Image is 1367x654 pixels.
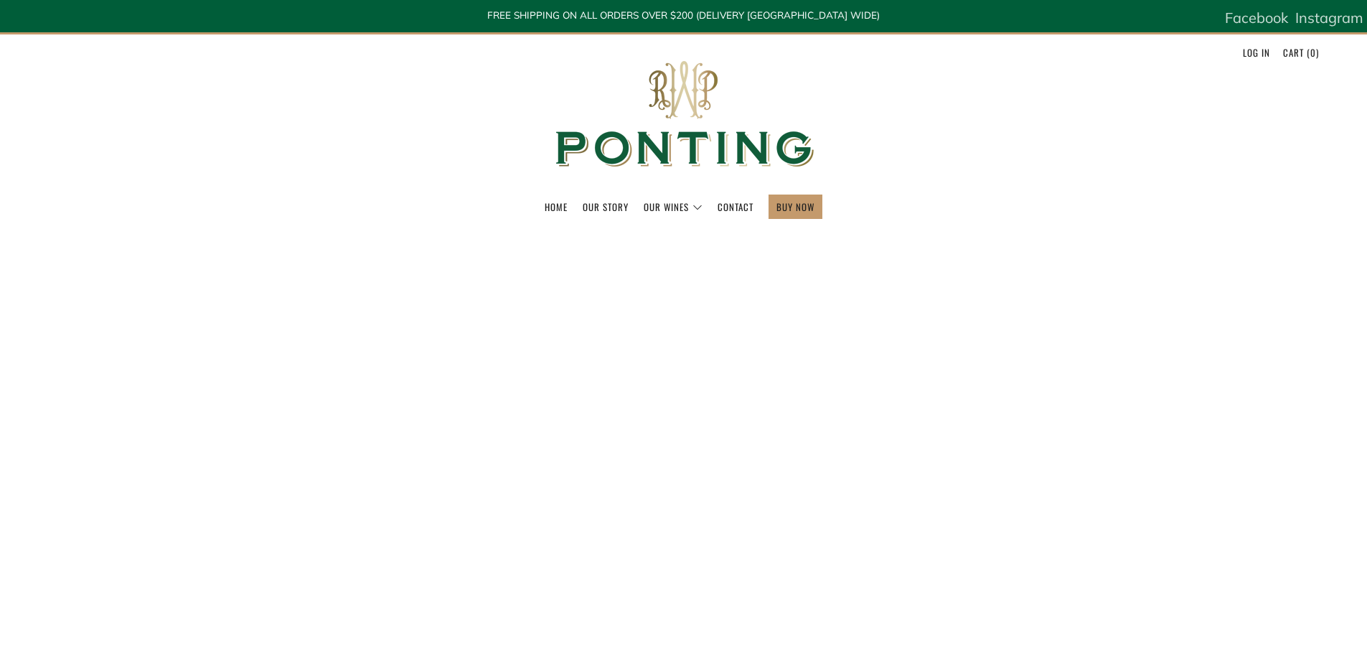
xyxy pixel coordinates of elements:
a: Cart (0) [1283,41,1319,64]
a: Contact [718,195,753,218]
span: 0 [1310,45,1316,60]
a: Our Wines [644,195,703,218]
a: Facebook [1225,4,1288,32]
span: Facebook [1225,9,1288,27]
span: Instagram [1295,9,1363,27]
a: Home [545,195,568,218]
a: Log in [1243,41,1270,64]
a: Instagram [1295,4,1363,32]
img: Ponting Wines [540,34,827,195]
a: BUY NOW [776,195,814,218]
a: Our Story [583,195,629,218]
